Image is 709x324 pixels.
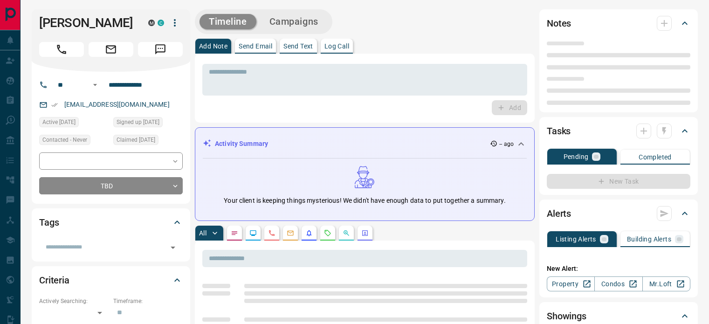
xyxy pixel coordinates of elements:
[39,42,84,57] span: Call
[39,215,59,230] h2: Tags
[324,43,349,49] p: Log Call
[166,241,179,254] button: Open
[547,309,586,324] h2: Showings
[547,124,571,138] h2: Tasks
[260,14,328,29] button: Campaigns
[556,236,596,242] p: Listing Alerts
[642,276,690,291] a: Mr.Loft
[89,79,101,90] button: Open
[305,229,313,237] svg: Listing Alerts
[499,140,514,148] p: -- ago
[224,196,505,206] p: Your client is keeping things mysterious! We didn't have enough data to put together a summary.
[42,135,87,145] span: Contacted - Never
[564,153,589,160] p: Pending
[42,117,76,127] span: Active [DATE]
[231,229,238,237] svg: Notes
[639,154,672,160] p: Completed
[199,43,227,49] p: Add Note
[547,202,690,225] div: Alerts
[89,42,133,57] span: Email
[343,229,350,237] svg: Opportunities
[203,135,527,152] div: Activity Summary-- ago
[547,120,690,142] div: Tasks
[117,117,159,127] span: Signed up [DATE]
[138,42,183,57] span: Message
[39,269,183,291] div: Criteria
[239,43,272,49] p: Send Email
[148,20,155,26] div: mrloft.ca
[64,101,170,108] a: [EMAIL_ADDRESS][DOMAIN_NAME]
[627,236,671,242] p: Building Alerts
[547,12,690,34] div: Notes
[547,264,690,274] p: New Alert:
[51,102,58,108] svg: Email Verified
[547,206,571,221] h2: Alerts
[39,117,109,130] div: Thu Jan 11 2024
[39,297,109,305] p: Actively Searching:
[39,15,134,30] h1: [PERSON_NAME]
[113,117,183,130] div: Mon Feb 08 2021
[200,14,256,29] button: Timeline
[249,229,257,237] svg: Lead Browsing Activity
[324,229,331,237] svg: Requests
[113,135,183,148] div: Mon Feb 08 2021
[283,43,313,49] p: Send Text
[39,177,183,194] div: TBD
[215,139,268,149] p: Activity Summary
[39,273,69,288] h2: Criteria
[117,135,155,145] span: Claimed [DATE]
[547,16,571,31] h2: Notes
[158,20,164,26] div: condos.ca
[113,297,183,305] p: Timeframe:
[547,276,595,291] a: Property
[361,229,369,237] svg: Agent Actions
[287,229,294,237] svg: Emails
[39,211,183,234] div: Tags
[268,229,275,237] svg: Calls
[594,276,642,291] a: Condos
[199,230,207,236] p: All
